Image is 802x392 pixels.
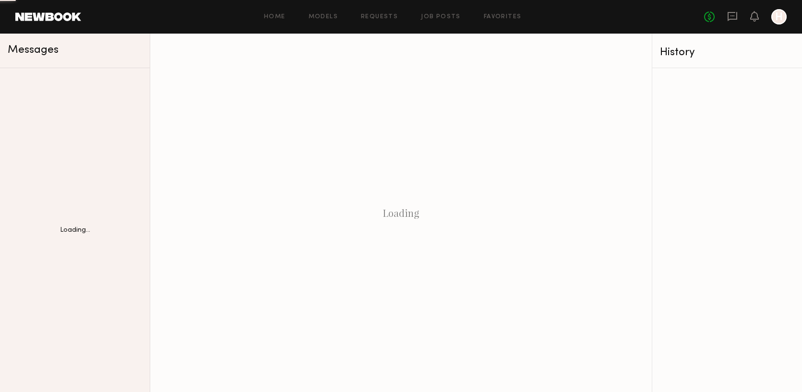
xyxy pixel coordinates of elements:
a: Favorites [484,14,522,20]
a: H [771,9,787,24]
a: Requests [361,14,398,20]
span: Messages [8,45,59,56]
div: History [660,47,794,58]
a: Job Posts [421,14,461,20]
div: Loading [150,34,652,392]
div: Loading... [60,227,90,234]
a: Models [309,14,338,20]
a: Home [264,14,286,20]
